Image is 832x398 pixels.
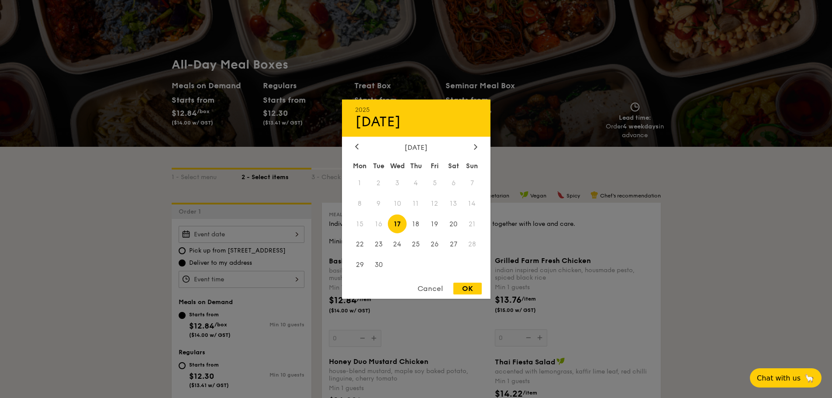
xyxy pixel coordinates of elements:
[351,194,369,213] span: 8
[407,235,425,254] span: 25
[425,235,444,254] span: 26
[388,235,407,254] span: 24
[388,173,407,192] span: 3
[757,374,801,382] span: Chat with us
[351,158,369,173] div: Mon
[804,373,815,383] span: 🦙
[369,256,388,274] span: 30
[444,194,463,213] span: 13
[463,215,482,233] span: 21
[355,106,477,113] div: 2025
[369,173,388,192] span: 2
[463,235,482,254] span: 28
[351,215,369,233] span: 15
[351,256,369,274] span: 29
[409,283,452,294] div: Cancel
[388,215,407,233] span: 17
[750,368,822,388] button: Chat with us🦙
[425,158,444,173] div: Fri
[453,283,482,294] div: OK
[407,173,425,192] span: 4
[351,173,369,192] span: 1
[369,215,388,233] span: 16
[369,194,388,213] span: 9
[388,194,407,213] span: 10
[444,158,463,173] div: Sat
[444,173,463,192] span: 6
[463,173,482,192] span: 7
[355,143,477,151] div: [DATE]
[351,235,369,254] span: 22
[444,215,463,233] span: 20
[425,215,444,233] span: 19
[463,194,482,213] span: 14
[355,113,477,130] div: [DATE]
[407,158,425,173] div: Thu
[369,158,388,173] div: Tue
[388,158,407,173] div: Wed
[463,158,482,173] div: Sun
[407,194,425,213] span: 11
[425,173,444,192] span: 5
[425,194,444,213] span: 12
[407,215,425,233] span: 18
[444,235,463,254] span: 27
[369,235,388,254] span: 23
